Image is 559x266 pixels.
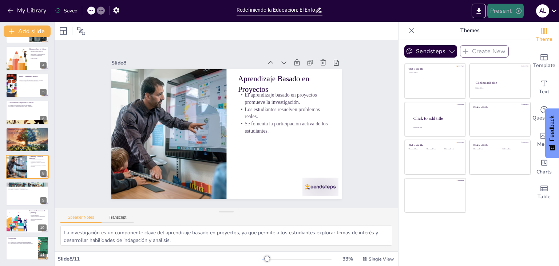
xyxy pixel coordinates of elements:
[40,35,47,41] div: 3
[8,130,47,132] p: La educación debe conectar las partes con el todo.
[8,186,47,187] p: El docente actúa como mediador y guía.
[536,168,552,176] span: Charts
[530,48,559,74] div: Add ready made slides
[6,46,49,70] div: 4
[8,102,47,104] p: La Relación entre Competencias y Currículo
[29,161,47,164] p: Los estudiantes resuelven problemas reales.
[29,54,47,56] p: La articulación de estos elementos es clave para resolver problemas.
[29,210,47,214] p: Evaluación Auténtica en el Aprendizaje
[254,94,337,172] p: Aprendizaje Basado en Proyectos
[8,243,36,245] p: La implementación efectiva puede transformar el aprendizaje.
[8,105,47,106] p: Los saberes se enseñan para ser utilizados funcionalmente.
[409,68,461,70] div: Click to add title
[532,114,556,122] span: Questions
[549,116,555,141] span: Feedback
[58,255,262,262] div: Slide 8 / 11
[29,56,47,59] p: El desarrollo de competencias es un proceso continuo.
[40,62,47,69] div: 4
[8,133,47,134] p: El pensamiento crítico es esencial en la educación actual.
[473,148,496,150] div: Click to add text
[404,45,457,58] button: Sendsteps
[29,159,47,161] p: El aprendizaje basado en proyectos promueve la investigación.
[530,22,559,48] div: Change the overall theme
[29,216,47,218] p: Se valoran el proceso y las estrategias utilizadas.
[444,148,461,150] div: Click to add text
[29,51,47,54] p: La competencia se compone de conocimientos, habilidades y actitudes.
[6,128,49,152] div: 7
[29,213,47,216] p: La evaluación se centra en el desempeño en situaciones reales.
[417,22,522,39] p: Themes
[530,101,559,127] div: Get real-time input from your audience
[8,184,47,186] p: El Rol del Docente en el Enfoque por Competencias
[6,74,49,98] div: 5
[413,116,460,121] div: Click to add title
[58,25,69,37] div: Layout
[8,132,47,133] p: Se fomenta un aprendizaje que desarrolla múltiples competencias.
[409,148,425,150] div: Click to add text
[530,74,559,101] div: Add text boxes
[536,4,549,17] div: A L
[476,81,524,85] div: Click to add title
[40,116,47,122] div: 6
[539,88,549,96] span: Text
[60,226,392,246] textarea: La investigación es un componente clave del aprendizaje basado en proyectos, ya que permite a los...
[537,140,551,148] span: Media
[8,187,47,189] p: Se diseñan situaciones didácticas auténticas.
[29,164,47,167] p: Se fomenta la participación activa de los estudiantes.
[6,236,49,260] div: 11
[8,240,36,242] p: El enfoque por competencias redefine la educación.
[473,144,526,146] div: Click to add title
[29,48,47,50] p: Elementos Clave del Enfoque
[536,35,552,43] span: Theme
[19,79,47,81] p: El rol del docente se transforma en ingeniero de situaciones.
[6,182,49,206] div: 9
[55,7,78,14] div: Saved
[6,209,49,233] div: 10
[8,103,47,105] p: El currículo se organiza en torno a situaciones.
[8,129,47,131] p: Pensamiento Complejo de [PERSON_NAME]
[472,4,486,18] button: Export to PowerPoint
[5,5,49,16] button: My Library
[409,144,461,146] div: Click to add title
[40,170,47,177] div: 8
[339,255,356,262] div: 33 %
[237,5,315,15] input: Insert title
[77,27,86,35] span: Position
[427,148,443,150] div: Click to add text
[29,218,47,221] p: Métodos como portafolios son esenciales.
[413,127,459,128] div: Click to add body
[247,107,325,180] p: El aprendizaje basado en proyectos promueve la investigación.
[40,143,47,150] div: 7
[40,89,47,95] div: 5
[487,4,524,18] button: Present
[536,4,549,18] button: A L
[530,127,559,153] div: Add images, graphics, shapes or video
[530,153,559,179] div: Add charts and graphs
[19,75,47,77] p: Autores y Fundamentos Teóricos
[545,108,559,158] button: Feedback - Show survey
[369,256,394,262] span: Single View
[475,88,524,89] div: Click to add text
[102,215,134,223] button: Transcript
[502,148,525,150] div: Click to add text
[238,118,316,191] p: Los estudiantes resuelven problemas reales.
[409,72,461,74] div: Click to add text
[60,215,102,223] button: Speaker Notes
[29,156,47,160] p: Aprendizaje Basado en Proyectos
[8,106,47,107] p: Se promueve un aprendizaje integrado y menos fragmentado.
[4,26,51,37] button: Add slide
[530,179,559,206] div: Add a table
[473,106,526,108] div: Click to add title
[38,251,47,258] div: 11
[19,81,47,82] p: La práctica reflexiva es clave para el aprendizaje.
[8,237,36,239] p: Conclusiones
[40,197,47,204] div: 9
[8,189,47,190] p: Se fomenta la autonomía y el pensamiento crítico.
[228,129,306,201] p: Se fomenta la participación activa de los estudiantes.
[38,224,47,231] div: 10
[533,62,555,70] span: Template
[538,193,551,201] span: Table
[460,45,509,58] button: Create New
[8,242,36,243] p: La alineación entre docentes y currículos es fundamental.
[19,78,47,79] p: [PERSON_NAME] enfatiza la movilización de recursos.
